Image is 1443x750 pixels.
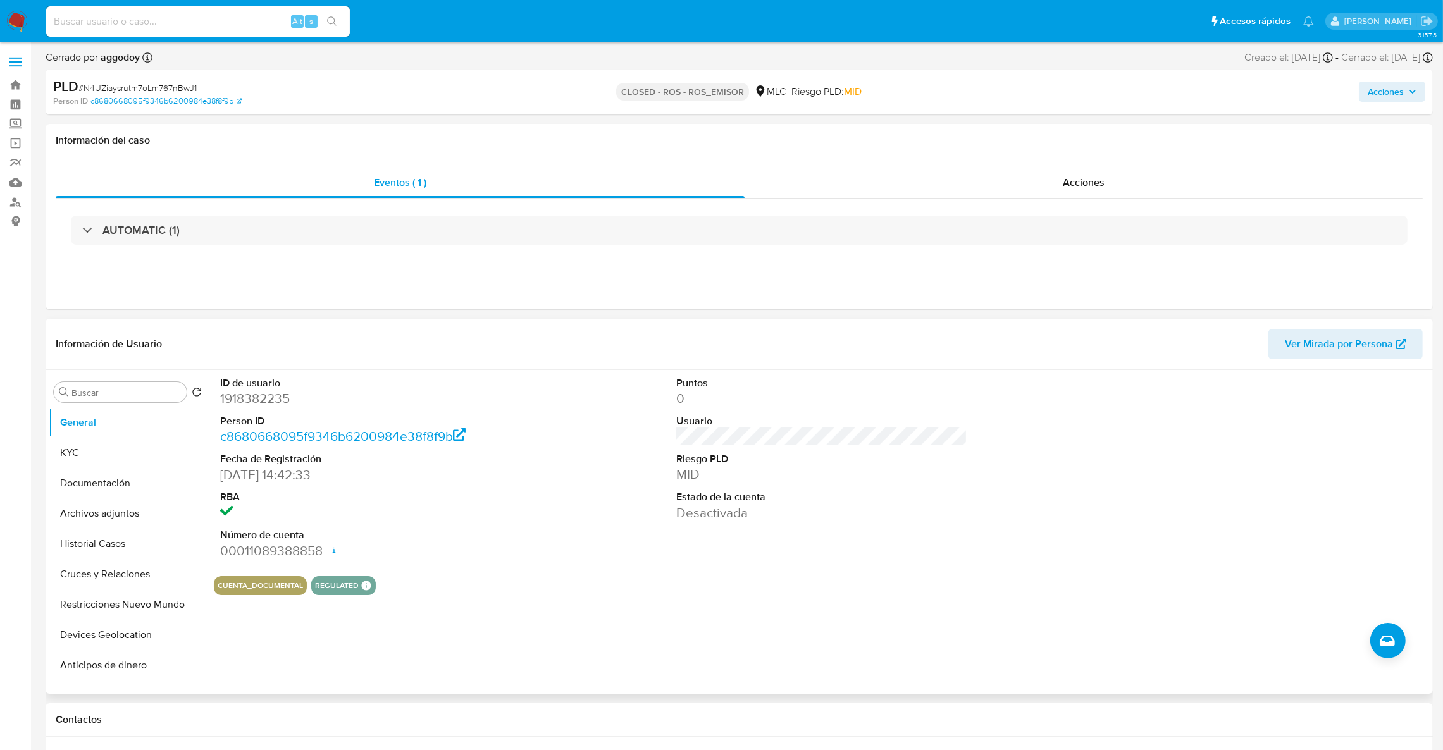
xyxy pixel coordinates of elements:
h1: Información de Usuario [56,338,162,350]
span: Alt [292,15,302,27]
dt: Fecha de Registración [220,452,512,466]
span: Acciones [1063,175,1105,190]
span: # N4UZiaysrutm7oLm767nBwJ1 [78,82,197,94]
button: Volver al orden por defecto [192,387,202,401]
div: Cerrado el: [DATE] [1341,51,1433,65]
dt: RBA [220,490,512,504]
dd: Desactivada [676,504,968,522]
button: Archivos adjuntos [49,498,207,529]
button: KYC [49,438,207,468]
dd: [DATE] 14:42:33 [220,466,512,484]
button: CBT [49,680,207,711]
button: Anticipos de dinero [49,650,207,680]
button: Historial Casos [49,529,207,559]
span: s [309,15,313,27]
div: AUTOMATIC (1) [71,216,1408,245]
a: Salir [1420,15,1434,28]
span: MID [844,84,862,99]
h1: Información del caso [56,134,1423,147]
b: Person ID [53,95,88,107]
dt: Riesgo PLD [676,452,968,466]
h3: AUTOMATIC (1) [102,223,180,237]
dd: MID [676,465,968,483]
a: c8680668095f9346b6200984e38f8f9b [90,95,242,107]
h1: Contactos [56,713,1423,726]
button: Ver Mirada por Persona [1268,329,1423,359]
button: Documentación [49,468,207,498]
input: Buscar [71,387,182,398]
span: - [1335,51,1339,65]
b: PLD [53,76,78,96]
p: agustina.godoy@mercadolibre.com [1344,15,1416,27]
span: Accesos rápidos [1220,15,1291,28]
button: search-icon [319,13,345,30]
span: Ver Mirada por Persona [1285,329,1393,359]
span: Riesgo PLD: [791,85,862,99]
div: Creado el: [DATE] [1244,51,1333,65]
dd: 0 [676,390,968,407]
dt: Puntos [676,376,968,390]
button: Acciones [1359,82,1425,102]
a: c8680668095f9346b6200984e38f8f9b [220,427,466,445]
span: Eventos ( 1 ) [374,175,426,190]
span: Acciones [1368,82,1404,102]
dt: Person ID [220,414,512,428]
input: Buscar usuario o caso... [46,13,350,30]
dt: Número de cuenta [220,528,512,542]
a: Notificaciones [1303,16,1314,27]
dt: ID de usuario [220,376,512,390]
b: aggodoy [98,50,140,65]
button: Restricciones Nuevo Mundo [49,589,207,620]
button: General [49,407,207,438]
dd: 00011089388858 [220,542,512,560]
span: Cerrado por [46,51,140,65]
button: Buscar [59,387,69,397]
p: CLOSED - ROS - ROS_EMISOR [616,83,749,101]
dd: 1918382235 [220,390,512,407]
button: Devices Geolocation [49,620,207,650]
dt: Estado de la cuenta [676,490,968,504]
div: MLC [754,85,786,99]
button: Cruces y Relaciones [49,559,207,589]
dt: Usuario [676,414,968,428]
